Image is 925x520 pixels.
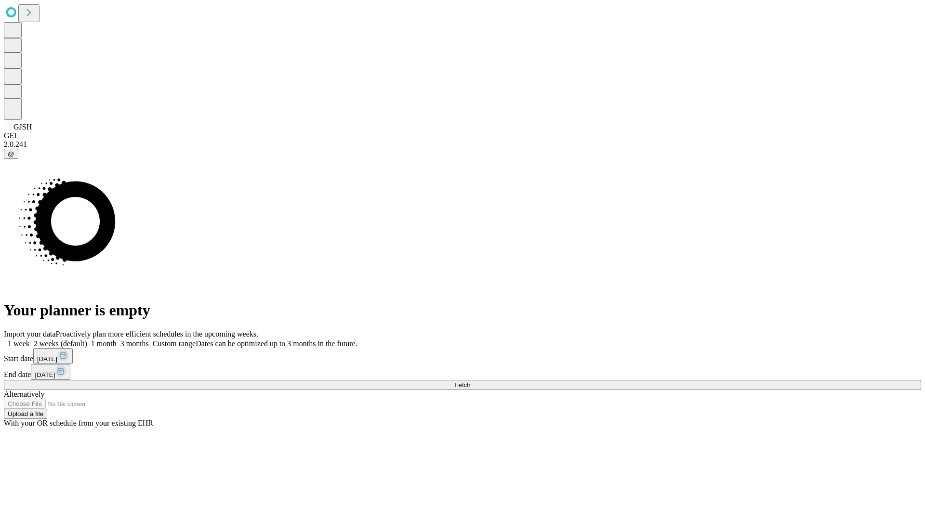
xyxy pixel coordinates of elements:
span: [DATE] [35,371,55,378]
button: @ [4,149,18,159]
span: 2 weeks (default) [34,339,87,348]
h1: Your planner is empty [4,301,921,319]
span: 3 months [120,339,149,348]
button: Upload a file [4,409,47,419]
span: Dates can be optimized up to 3 months in the future. [196,339,357,348]
span: With your OR schedule from your existing EHR [4,419,153,427]
button: Fetch [4,380,921,390]
button: [DATE] [31,364,70,380]
div: 2.0.241 [4,140,921,149]
div: Start date [4,348,921,364]
button: [DATE] [33,348,73,364]
span: Import your data [4,330,56,338]
span: GJSH [13,123,32,131]
span: 1 week [8,339,30,348]
span: @ [8,150,14,157]
span: Custom range [153,339,196,348]
span: Proactively plan more efficient schedules in the upcoming weeks. [56,330,258,338]
span: 1 month [91,339,117,348]
div: GEI [4,131,921,140]
span: Fetch [454,381,470,389]
span: [DATE] [37,355,57,363]
span: Alternatively [4,390,44,398]
div: End date [4,364,921,380]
